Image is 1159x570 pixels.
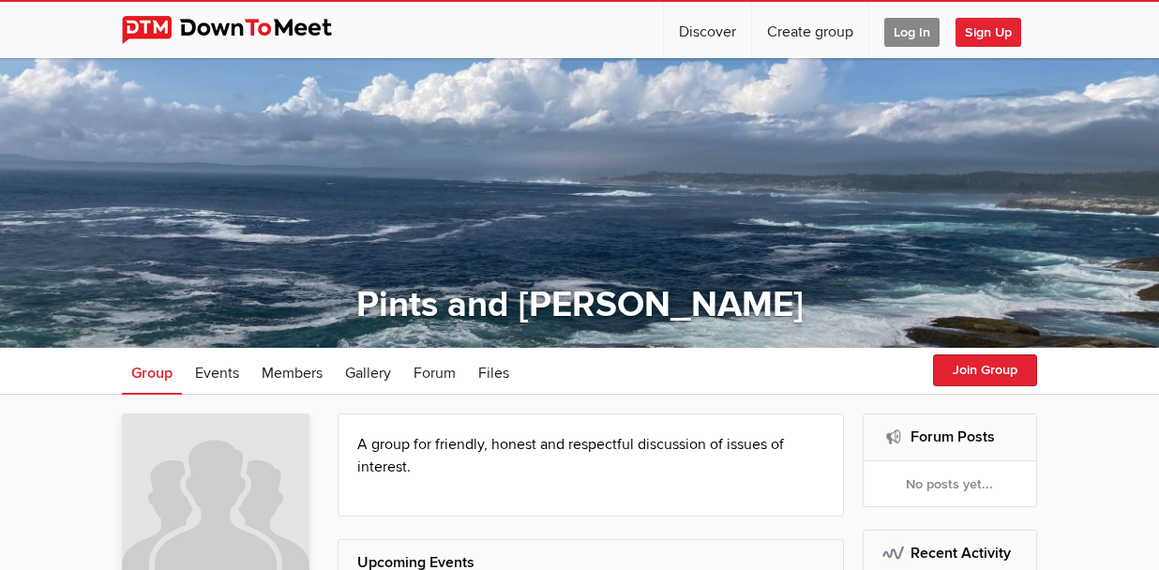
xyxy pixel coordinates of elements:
a: Files [469,348,519,395]
button: Join Group [933,354,1037,386]
span: Gallery [345,364,391,382]
a: Forum Posts [911,427,995,446]
a: Create group [752,2,868,58]
a: Forum [404,348,465,395]
img: DownToMeet [122,16,361,44]
a: Group [122,348,182,395]
a: Sign Up [956,2,1036,58]
div: No posts yet... [864,461,1037,506]
span: Sign Up [956,18,1021,47]
span: Files [478,364,509,382]
a: Log In [869,2,955,58]
span: Forum [414,364,456,382]
span: Members [262,364,323,382]
span: Events [195,364,239,382]
span: Group [131,364,173,382]
a: Gallery [336,348,400,395]
span: Log In [884,18,940,47]
a: Discover [664,2,751,58]
a: Events [186,348,248,395]
p: A group for friendly, honest and respectful discussion of issues of interest. [357,433,824,478]
a: Members [252,348,332,395]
